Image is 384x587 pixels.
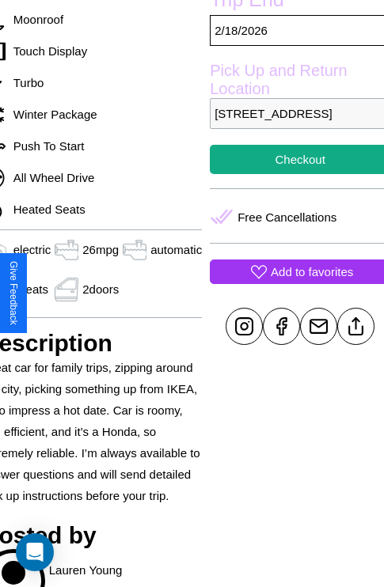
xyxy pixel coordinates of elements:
[6,104,97,125] p: Winter Package
[271,261,353,282] p: Add to favorites
[51,238,82,262] img: gas
[51,278,82,301] img: gas
[6,72,44,93] p: Turbo
[13,239,51,260] p: electric
[119,238,150,262] img: gas
[6,40,87,62] p: Touch Display
[6,9,63,30] p: Moonroof
[16,533,54,571] div: Open Intercom Messenger
[49,559,123,581] p: Lauren Young
[6,167,95,188] p: All Wheel Drive
[238,206,336,228] p: Free Cancellations
[6,135,85,157] p: Push To Start
[6,199,86,220] p: Heated Seats
[150,239,202,260] p: automatic
[13,278,48,300] p: 2 seats
[8,261,19,325] div: Give Feedback
[82,239,119,260] p: 26 mpg
[82,278,119,300] p: 2 doors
